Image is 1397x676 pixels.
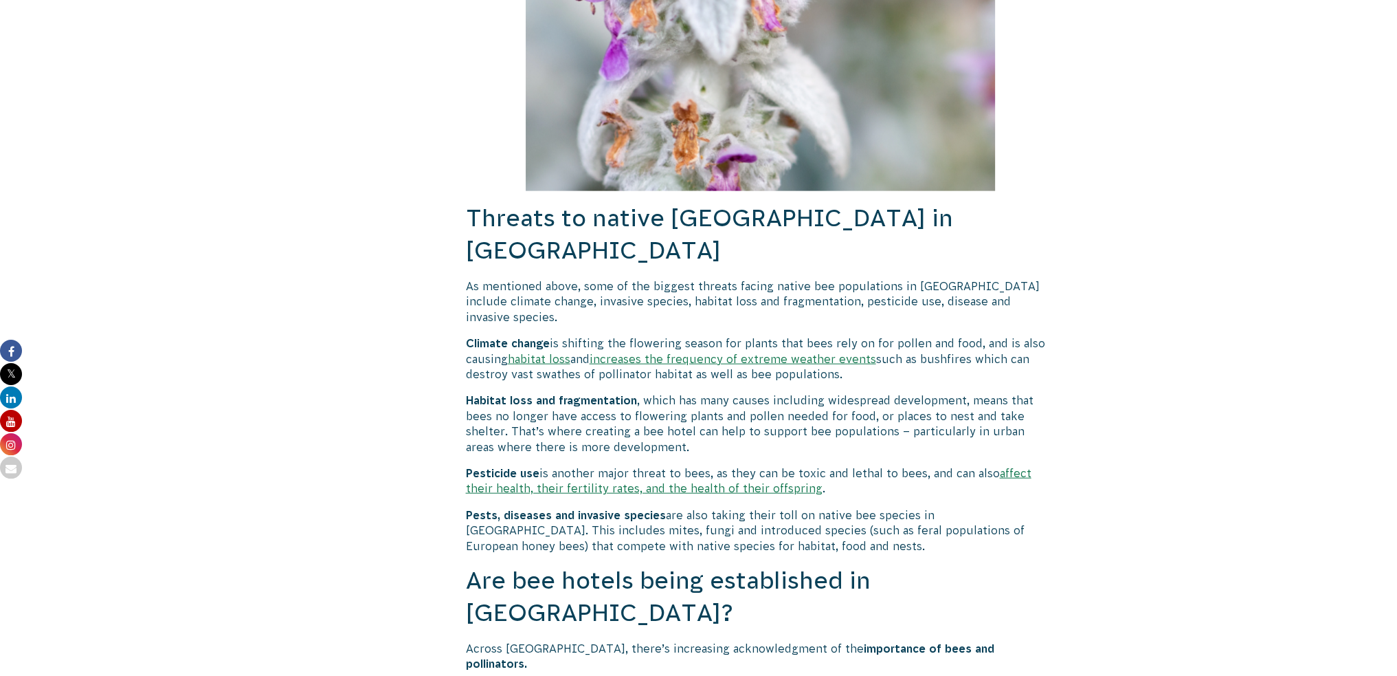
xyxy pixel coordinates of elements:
[590,353,876,365] a: increases the frequency of extreme weather events
[466,466,1055,497] p: is another major threat to bees, as they can be toxic and lethal to bees, and can also .
[466,336,1055,382] p: is shifting the flowering season for plants that bees rely on for pollen and food, and is also ca...
[466,337,550,349] strong: Climate change
[466,641,1055,672] p: Across [GEOGRAPHIC_DATA], there’s increasing acknowledgment of the
[508,353,570,365] a: habitat loss
[466,509,666,521] strong: Pests, diseases and invasive species
[466,279,1055,325] p: As mentioned above, some of the biggest threats facing native bee populations in [GEOGRAPHIC_DATA...
[466,565,1055,630] h2: Are bee hotels being established in [GEOGRAPHIC_DATA]?
[466,393,1055,455] p: , which has many causes including widespread development, means that bees no longer have access t...
[466,508,1055,554] p: are also taking their toll on native bee species in [GEOGRAPHIC_DATA]. This includes mites, fungi...
[466,202,1055,268] h2: Threats to native [GEOGRAPHIC_DATA] in [GEOGRAPHIC_DATA]
[466,394,637,406] strong: Habitat loss and fragmentation
[466,467,539,479] strong: Pesticide use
